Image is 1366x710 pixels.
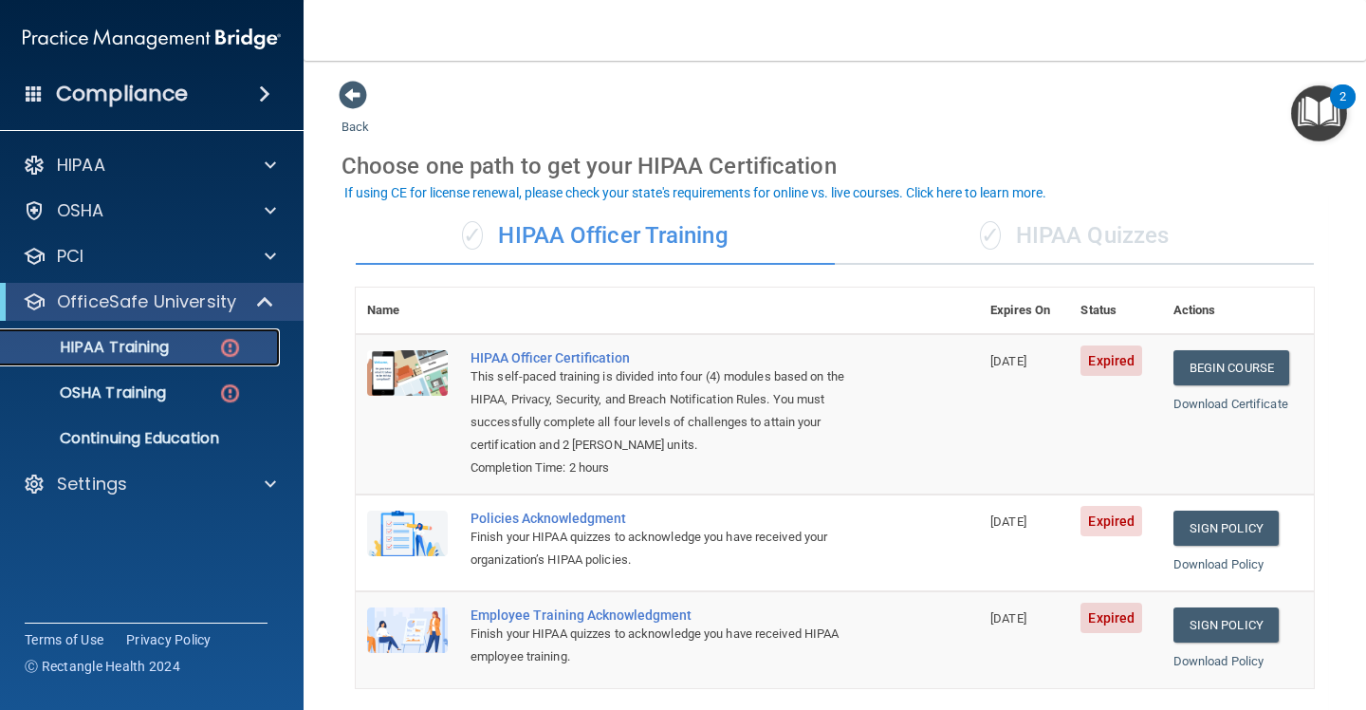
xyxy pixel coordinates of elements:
[341,97,369,134] a: Back
[1173,511,1279,546] a: Sign Policy
[23,290,275,313] a: OfficeSafe University
[471,350,884,365] a: HIPAA Officer Certification
[979,288,1069,334] th: Expires On
[57,154,105,177] p: HIPAA
[1173,654,1264,668] a: Download Policy
[356,208,835,265] div: HIPAA Officer Training
[1291,85,1347,141] button: Open Resource Center, 2 new notifications
[471,511,884,526] div: Policies Acknowledgment
[990,514,1026,529] span: [DATE]
[1173,350,1289,385] a: Begin Course
[12,429,271,448] p: Continuing Education
[218,336,242,360] img: danger-circle.6113f641.png
[341,183,1049,202] button: If using CE for license renewal, please check your state's requirements for online vs. live cours...
[980,221,1001,250] span: ✓
[462,221,483,250] span: ✓
[126,630,212,649] a: Privacy Policy
[23,20,281,58] img: PMB logo
[471,607,884,623] div: Employee Training Acknowledgment
[471,526,884,571] div: Finish your HIPAA quizzes to acknowledge you have received your organization’s HIPAA policies.
[356,288,459,334] th: Name
[835,208,1314,265] div: HIPAA Quizzes
[57,290,236,313] p: OfficeSafe University
[1069,288,1161,334] th: Status
[12,338,169,357] p: HIPAA Training
[23,473,276,495] a: Settings
[57,199,104,222] p: OSHA
[1080,346,1142,376] span: Expired
[1173,557,1264,571] a: Download Policy
[23,245,276,268] a: PCI
[1080,506,1142,536] span: Expired
[1173,397,1288,411] a: Download Certificate
[57,473,127,495] p: Settings
[23,199,276,222] a: OSHA
[341,139,1328,194] div: Choose one path to get your HIPAA Certification
[990,354,1026,368] span: [DATE]
[57,245,83,268] p: PCI
[23,154,276,177] a: HIPAA
[471,365,884,457] div: This self-paced training is divided into four (4) modules based on the HIPAA, Privacy, Security, ...
[12,383,166,402] p: OSHA Training
[56,81,188,107] h4: Compliance
[218,382,242,405] img: danger-circle.6113f641.png
[1162,288,1314,334] th: Actions
[25,630,103,649] a: Terms of Use
[1339,97,1346,121] div: 2
[1173,607,1279,643] a: Sign Policy
[1080,603,1142,633] span: Expired
[990,611,1026,626] span: [DATE]
[471,457,884,479] div: Completion Time: 2 hours
[471,623,884,668] div: Finish your HIPAA quizzes to acknowledge you have received HIPAA employee training.
[344,186,1046,199] div: If using CE for license renewal, please check your state's requirements for online vs. live cours...
[25,657,180,676] span: Ⓒ Rectangle Health 2024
